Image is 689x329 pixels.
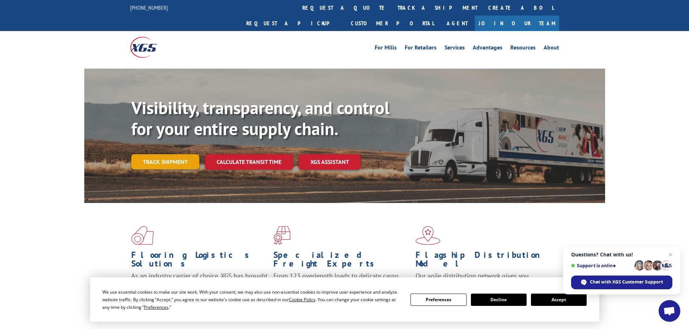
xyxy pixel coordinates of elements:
span: Close chat [666,250,675,259]
p: From 123 overlength loads to delicate cargo, our experienced staff knows the best way to move you... [273,272,410,304]
a: Advantages [473,45,502,53]
div: We use essential cookies to make our site work. With your consent, we may also use non-essential ... [102,288,402,311]
span: Preferences [144,304,169,310]
span: Questions? Chat with us! [571,252,672,257]
h1: Specialized Freight Experts [273,251,410,272]
img: xgs-icon-total-supply-chain-intelligence-red [131,226,154,245]
a: Resources [510,45,536,53]
a: Calculate transit time [205,154,293,170]
span: Support is online [571,263,632,268]
a: Join Our Team [475,16,559,31]
a: Agent [439,16,475,31]
a: About [544,45,559,53]
h1: Flooring Logistics Solutions [131,251,268,272]
a: Customer Portal [345,16,439,31]
span: Cookie Policy [289,296,315,303]
button: Accept [531,294,587,306]
span: Our agile distribution network gives you nationwide inventory management on demand. [416,272,549,289]
button: Preferences [411,294,466,306]
a: Track shipment [131,154,199,169]
a: For Retailers [405,45,437,53]
img: xgs-icon-focused-on-flooring-red [273,226,290,245]
div: Cookie Consent Prompt [90,277,599,322]
a: [PHONE_NUMBER] [130,4,168,11]
b: Visibility, transparency, and control for your entire supply chain. [131,96,390,140]
a: Services [445,45,465,53]
img: xgs-icon-flagship-distribution-model-red [416,226,441,245]
button: Decline [471,294,527,306]
span: As an industry carrier of choice, XGS has brought innovation and dedication to flooring logistics... [131,272,268,297]
a: XGS ASSISTANT [299,154,361,170]
a: Request a pickup [241,16,345,31]
div: Chat with XGS Customer Support [571,276,672,289]
a: For Mills [375,45,397,53]
h1: Flagship Distribution Model [416,251,552,272]
div: Open chat [659,300,680,322]
span: Chat with XGS Customer Support [590,279,663,285]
